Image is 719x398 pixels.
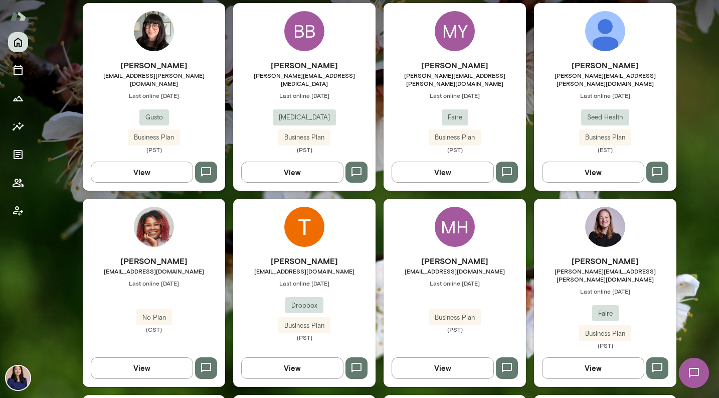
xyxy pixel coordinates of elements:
button: Insights [8,116,28,137]
span: (EST) [534,146,676,154]
span: Last online [DATE] [233,279,376,287]
button: Sessions [8,60,28,80]
button: Growth Plan [8,88,28,108]
span: Business Plan [579,132,631,143]
span: (PST) [233,333,376,341]
img: Sara Beatty [585,207,625,247]
span: Business Plan [429,313,481,323]
span: [PERSON_NAME][EMAIL_ADDRESS][PERSON_NAME][DOMAIN_NAME] [534,267,676,283]
span: Business Plan [429,132,481,143]
button: View [241,162,343,183]
span: (PST) [534,341,676,349]
h6: [PERSON_NAME] [233,255,376,267]
button: Documents [8,145,28,165]
h6: [PERSON_NAME] [233,59,376,71]
button: View [542,357,644,378]
span: (PST) [384,325,526,333]
button: Members [8,173,28,193]
img: Leah Kim [6,366,30,390]
h6: [PERSON_NAME] [534,255,676,267]
span: Last online [DATE] [534,287,676,295]
div: MH [435,207,475,247]
span: [EMAIL_ADDRESS][DOMAIN_NAME] [83,267,225,275]
span: [PERSON_NAME][EMAIL_ADDRESS][MEDICAL_DATA] [233,71,376,87]
button: View [91,357,193,378]
button: View [91,162,193,183]
div: MY [435,11,475,51]
span: Last online [DATE] [534,91,676,99]
h6: [PERSON_NAME] [384,255,526,267]
h6: [PERSON_NAME] [83,59,225,71]
span: Faire [592,309,619,319]
span: Last online [DATE] [384,91,526,99]
span: [PERSON_NAME][EMAIL_ADDRESS][PERSON_NAME][DOMAIN_NAME] [534,71,676,87]
img: Theresa Ma [284,207,324,247]
button: Client app [8,201,28,221]
span: Gusto [139,112,169,122]
h6: [PERSON_NAME] [83,255,225,267]
button: Home [8,32,28,52]
span: Last online [DATE] [384,279,526,287]
h6: [PERSON_NAME] [384,59,526,71]
span: [EMAIL_ADDRESS][DOMAIN_NAME] [233,267,376,275]
span: Last online [DATE] [83,279,225,287]
span: Business Plan [278,132,330,143]
span: (PST) [83,146,225,154]
span: [MEDICAL_DATA] [273,112,336,122]
span: (PST) [233,146,376,154]
img: Brittany Canty [134,207,174,247]
span: Dropbox [285,301,323,311]
span: Last online [DATE] [233,91,376,99]
button: View [392,357,494,378]
span: Faire [442,112,468,122]
span: Business Plan [579,329,631,339]
span: [PERSON_NAME][EMAIL_ADDRESS][PERSON_NAME][DOMAIN_NAME] [384,71,526,87]
span: Business Plan [278,321,330,331]
span: No Plan [136,313,172,323]
img: Jennie Becker [585,11,625,51]
span: [EMAIL_ADDRESS][DOMAIN_NAME] [384,267,526,275]
span: Business Plan [128,132,180,143]
span: Seed Health [581,112,629,122]
span: (CST) [83,325,225,333]
h6: [PERSON_NAME] [534,59,676,71]
div: BB [284,11,324,51]
button: View [542,162,644,183]
span: [EMAIL_ADDRESS][PERSON_NAME][DOMAIN_NAME] [83,71,225,87]
span: Last online [DATE] [83,91,225,99]
button: View [392,162,494,183]
button: View [241,357,343,378]
img: Jadyn Aguilar [134,11,174,51]
img: Mento [10,7,26,26]
span: (PST) [384,146,526,154]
